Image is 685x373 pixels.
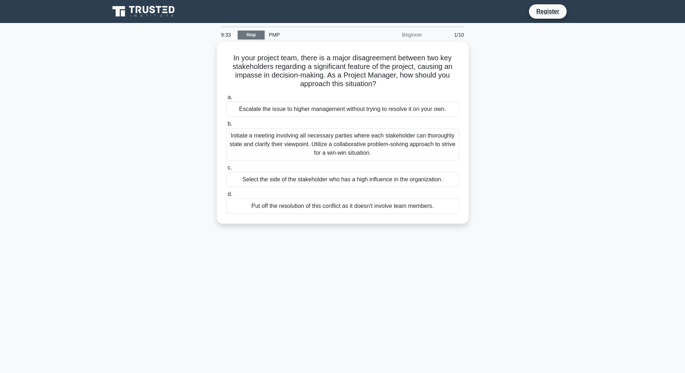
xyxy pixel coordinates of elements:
[226,172,459,187] div: Select the side of the stakeholder who has a high influence in the organization.
[532,7,563,16] a: Register
[364,28,426,42] div: Beginner
[426,28,469,42] div: 1/10
[228,94,232,100] span: a.
[226,128,459,160] div: Initiate a meeting involving all necessary parties where each stakeholder can thoroughly state an...
[228,121,232,127] span: b.
[225,53,460,89] h5: In your project team, there is a major disagreement between two key stakeholders regarding a sign...
[265,28,364,42] div: PMP
[238,31,265,39] a: Stop
[217,28,238,42] div: 9:33
[226,102,459,117] div: Escalate the issue to higher management without trying to resolve it on your own.
[228,164,232,171] span: c.
[228,191,232,197] span: d.
[226,199,459,214] div: Put off the resolution of this conflict as it doesn't involve team members.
